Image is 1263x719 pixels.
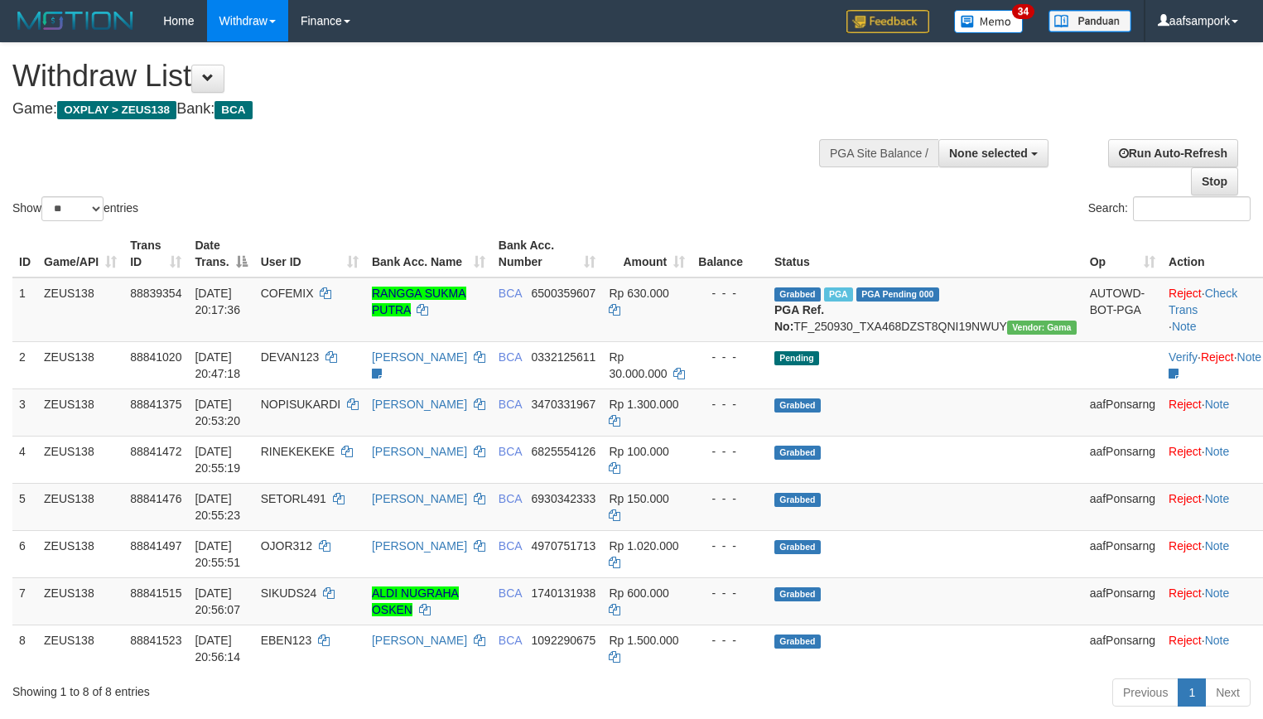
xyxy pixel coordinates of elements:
[774,493,821,507] span: Grabbed
[1048,10,1131,32] img: panduan.png
[372,287,466,316] a: RANGGA SUKMA PUTRA
[12,60,826,93] h1: Withdraw List
[1083,388,1162,436] td: aafPonsarng
[609,398,678,411] span: Rp 1.300.000
[1201,350,1234,364] a: Reject
[130,634,181,647] span: 88841523
[372,539,467,553] a: [PERSON_NAME]
[12,483,37,530] td: 5
[12,577,37,625] td: 7
[609,350,667,380] span: Rp 30.000.000
[1169,350,1198,364] a: Verify
[1083,530,1162,577] td: aafPonsarng
[698,538,761,554] div: - - -
[37,577,123,625] td: ZEUS138
[12,101,826,118] h4: Game: Bank:
[261,350,320,364] span: DEVAN123
[532,586,596,600] span: Copy 1740131938 to clipboard
[1169,492,1202,505] a: Reject
[12,388,37,436] td: 3
[774,587,821,601] span: Grabbed
[12,8,138,33] img: MOTION_logo.png
[195,287,240,316] span: [DATE] 20:17:36
[1237,350,1262,364] a: Note
[532,634,596,647] span: Copy 1092290675 to clipboard
[609,492,668,505] span: Rp 150.000
[609,287,668,300] span: Rp 630.000
[12,341,37,388] td: 2
[37,483,123,530] td: ZEUS138
[1083,436,1162,483] td: aafPonsarng
[774,398,821,413] span: Grabbed
[1178,678,1206,707] a: 1
[1169,287,1237,316] a: Check Trans
[41,196,104,221] select: Showentries
[609,445,668,458] span: Rp 100.000
[37,625,123,672] td: ZEUS138
[609,634,678,647] span: Rp 1.500.000
[698,443,761,460] div: - - -
[1169,398,1202,411] a: Reject
[130,492,181,505] span: 88841476
[698,632,761,649] div: - - -
[37,230,123,277] th: Game/API: activate to sort column ascending
[698,490,761,507] div: - - -
[12,230,37,277] th: ID
[1191,167,1238,195] a: Stop
[1108,139,1238,167] a: Run Auto-Refresh
[1083,625,1162,672] td: aafPonsarng
[768,230,1083,277] th: Status
[372,586,459,616] a: ALDI NUGRAHA OSKEN
[1169,287,1202,300] a: Reject
[261,634,311,647] span: EBEN123
[1112,678,1179,707] a: Previous
[1205,678,1251,707] a: Next
[1172,320,1197,333] a: Note
[499,634,522,647] span: BCA
[1133,196,1251,221] input: Search:
[195,350,240,380] span: [DATE] 20:47:18
[819,139,938,167] div: PGA Site Balance /
[774,287,821,302] span: Grabbed
[261,492,326,505] span: SETORL491
[938,139,1048,167] button: None selected
[130,445,181,458] span: 88841472
[1083,230,1162,277] th: Op: activate to sort column ascending
[261,287,314,300] span: COFEMIX
[499,287,522,300] span: BCA
[1205,492,1230,505] a: Note
[130,398,181,411] span: 88841375
[1205,398,1230,411] a: Note
[37,277,123,342] td: ZEUS138
[130,586,181,600] span: 88841515
[1012,4,1034,19] span: 34
[372,350,467,364] a: [PERSON_NAME]
[37,436,123,483] td: ZEUS138
[372,398,467,411] a: [PERSON_NAME]
[130,350,181,364] span: 88841020
[768,277,1083,342] td: TF_250930_TXA468DZST8QNI19NWUY
[188,230,253,277] th: Date Trans.: activate to sort column descending
[698,396,761,413] div: - - -
[774,540,821,554] span: Grabbed
[692,230,768,277] th: Balance
[123,230,188,277] th: Trans ID: activate to sort column ascending
[499,350,522,364] span: BCA
[1007,321,1077,335] span: Vendor URL: https://trx31.1velocity.biz
[492,230,603,277] th: Bank Acc. Number: activate to sort column ascending
[954,10,1024,33] img: Button%20Memo.svg
[12,436,37,483] td: 4
[1169,445,1202,458] a: Reject
[261,539,312,553] span: OJOR312
[1169,586,1202,600] a: Reject
[1205,539,1230,553] a: Note
[261,586,317,600] span: SIKUDS24
[215,101,252,119] span: BCA
[499,492,522,505] span: BCA
[1205,445,1230,458] a: Note
[499,398,522,411] span: BCA
[856,287,939,302] span: PGA Pending
[12,277,37,342] td: 1
[195,445,240,475] span: [DATE] 20:55:19
[532,398,596,411] span: Copy 3470331967 to clipboard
